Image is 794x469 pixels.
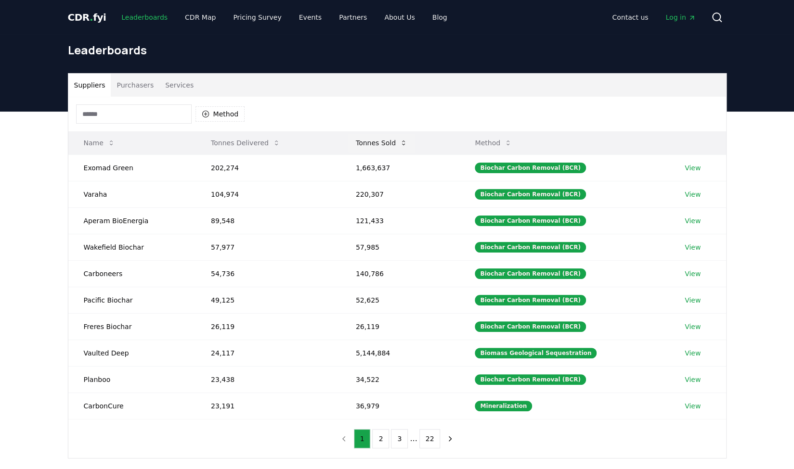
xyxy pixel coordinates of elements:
[685,295,701,305] a: View
[685,401,701,411] a: View
[685,190,701,199] a: View
[475,401,532,411] div: Mineralization
[195,393,340,419] td: 23,191
[68,234,195,260] td: Wakefield Biochar
[331,9,375,26] a: Partners
[467,133,520,152] button: Method
[475,189,586,200] div: Biochar Carbon Removal (BCR)
[291,9,329,26] a: Events
[685,163,701,173] a: View
[658,9,703,26] a: Log in
[177,9,223,26] a: CDR Map
[195,366,340,393] td: 23,438
[410,433,417,444] li: ...
[425,9,455,26] a: Blog
[195,340,340,366] td: 24,117
[604,9,656,26] a: Contact us
[685,216,701,226] a: View
[340,340,460,366] td: 5,144,884
[475,321,586,332] div: Biochar Carbon Removal (BCR)
[419,429,441,448] button: 22
[340,234,460,260] td: 57,985
[604,9,703,26] nav: Main
[475,268,586,279] div: Biochar Carbon Removal (BCR)
[340,154,460,181] td: 1,663,637
[195,106,245,122] button: Method
[195,234,340,260] td: 57,977
[114,9,175,26] a: Leaderboards
[685,269,701,279] a: View
[68,287,195,313] td: Pacific Biochar
[665,13,695,22] span: Log in
[68,366,195,393] td: Planboo
[111,74,159,97] button: Purchasers
[475,348,597,358] div: Biomass Geological Sequestration
[90,12,93,23] span: .
[68,154,195,181] td: Exomad Green
[372,429,389,448] button: 2
[68,11,106,24] a: CDR.fyi
[68,313,195,340] td: Freres Biochar
[475,295,586,305] div: Biochar Carbon Removal (BCR)
[340,313,460,340] td: 26,119
[68,42,727,58] h1: Leaderboards
[68,260,195,287] td: Carboneers
[685,242,701,252] a: View
[475,242,586,253] div: Biochar Carbon Removal (BCR)
[348,133,415,152] button: Tonnes Sold
[159,74,199,97] button: Services
[340,260,460,287] td: 140,786
[685,375,701,384] a: View
[68,207,195,234] td: Aperam BioEnergia
[225,9,289,26] a: Pricing Survey
[68,393,195,419] td: CarbonCure
[340,181,460,207] td: 220,307
[68,340,195,366] td: Vaulted Deep
[354,429,371,448] button: 1
[195,260,340,287] td: 54,736
[685,348,701,358] a: View
[68,12,106,23] span: CDR fyi
[203,133,288,152] button: Tonnes Delivered
[340,287,460,313] td: 52,625
[68,74,111,97] button: Suppliers
[685,322,701,331] a: View
[195,154,340,181] td: 202,274
[195,313,340,340] td: 26,119
[340,393,460,419] td: 36,979
[475,374,586,385] div: Biochar Carbon Removal (BCR)
[195,181,340,207] td: 104,974
[340,366,460,393] td: 34,522
[68,181,195,207] td: Varaha
[475,215,586,226] div: Biochar Carbon Removal (BCR)
[76,133,123,152] button: Name
[391,429,408,448] button: 3
[475,163,586,173] div: Biochar Carbon Removal (BCR)
[195,207,340,234] td: 89,548
[114,9,455,26] nav: Main
[377,9,422,26] a: About Us
[442,429,458,448] button: next page
[195,287,340,313] td: 49,125
[340,207,460,234] td: 121,433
